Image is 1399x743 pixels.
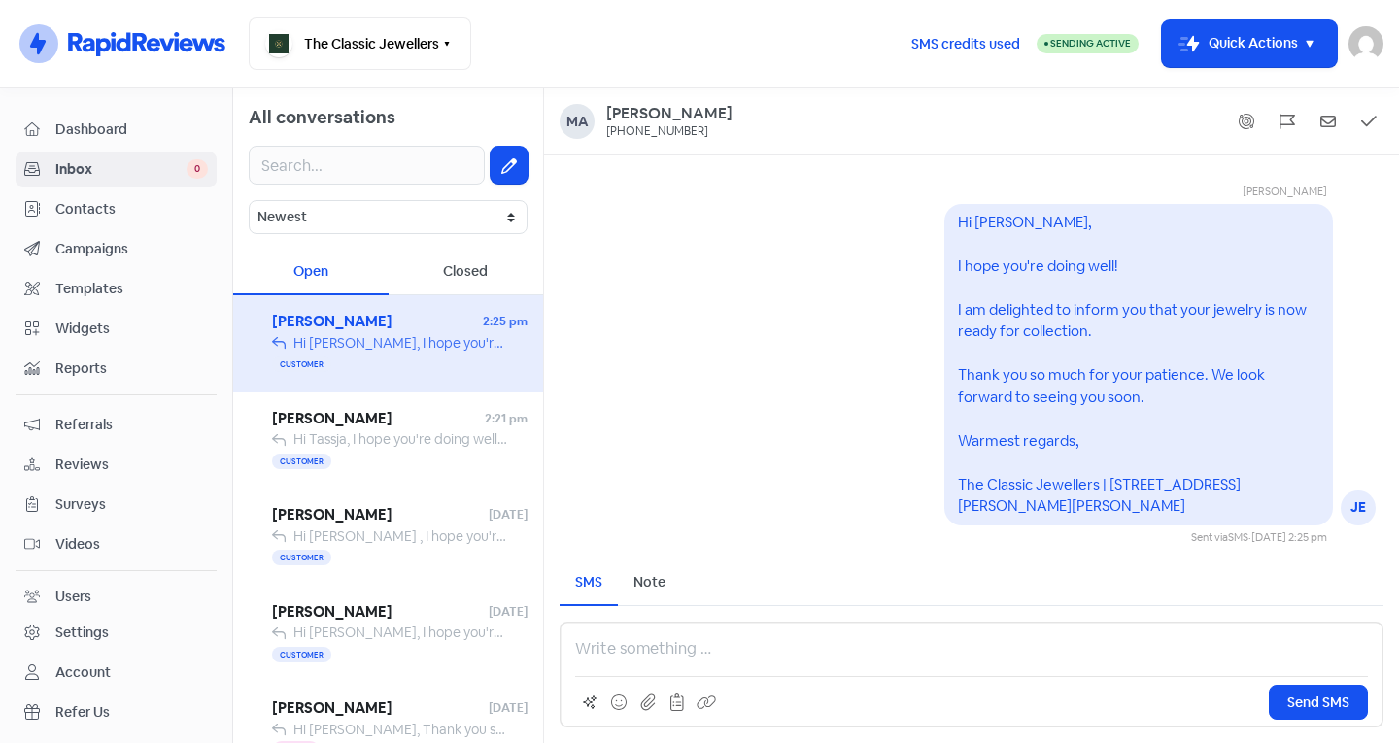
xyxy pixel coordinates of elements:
[55,239,208,259] span: Campaigns
[489,699,528,717] span: [DATE]
[1269,685,1368,720] button: Send SMS
[16,487,217,523] a: Surveys
[1273,107,1302,136] button: Flag conversation
[1317,665,1380,724] iframe: chat widget
[272,550,331,565] span: Customer
[1341,490,1376,525] div: JE
[272,504,489,526] span: [PERSON_NAME]
[485,410,528,427] span: 2:21 pm
[249,146,485,185] input: Search...
[1314,107,1343,136] button: Mark as unread
[16,526,217,562] a: Videos
[249,106,395,128] span: All conversations
[1001,184,1327,204] div: [PERSON_NAME]
[1191,530,1251,544] span: Sent via ·
[272,601,489,624] span: [PERSON_NAME]
[1251,529,1327,546] div: [DATE] 2:25 pm
[55,662,111,683] div: Account
[1050,37,1131,50] span: Sending Active
[55,623,109,643] div: Settings
[1162,20,1337,67] button: Quick Actions
[16,351,217,387] a: Reports
[911,34,1020,54] span: SMS credits used
[489,506,528,523] span: [DATE]
[16,655,217,691] a: Account
[233,250,389,295] div: Open
[633,572,665,592] div: Note
[55,702,208,723] span: Refer Us
[389,250,544,295] div: Closed
[1348,26,1383,61] img: User
[1037,32,1139,55] a: Sending Active
[1354,107,1383,136] button: Mark as closed
[16,231,217,267] a: Campaigns
[272,454,331,469] span: Customer
[16,579,217,615] a: Users
[16,191,217,227] a: Contacts
[55,279,208,299] span: Templates
[606,124,708,140] div: [PHONE_NUMBER]
[575,572,602,592] div: SMS
[55,119,208,140] span: Dashboard
[55,494,208,515] span: Surveys
[483,313,528,330] span: 2:25 pm
[272,697,489,720] span: [PERSON_NAME]
[606,104,733,124] a: [PERSON_NAME]
[16,112,217,148] a: Dashboard
[55,534,208,555] span: Videos
[489,603,528,621] span: [DATE]
[55,319,208,339] span: Widgets
[55,159,187,180] span: Inbox
[272,311,483,333] span: [PERSON_NAME]
[16,447,217,483] a: Reviews
[55,587,91,607] div: Users
[249,17,471,70] button: The Classic Jewellers
[1232,107,1261,136] button: Show system messages
[1287,692,1349,713] span: Send SMS
[958,213,1310,516] pre: Hi [PERSON_NAME], I hope you're doing well! I am delighted to inform you that your jewelry is now...
[187,159,208,179] span: 0
[16,271,217,307] a: Templates
[55,358,208,379] span: Reports
[16,615,217,651] a: Settings
[16,152,217,187] a: Inbox 0
[272,408,485,430] span: [PERSON_NAME]
[16,311,217,347] a: Widgets
[55,455,208,475] span: Reviews
[16,407,217,443] a: Referrals
[560,104,595,139] div: Ma
[55,199,208,220] span: Contacts
[272,647,331,662] span: Customer
[1228,530,1248,544] span: SMS
[895,32,1037,52] a: SMS credits used
[272,356,331,372] span: Customer
[16,694,217,730] a: Refer Us
[55,415,208,435] span: Referrals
